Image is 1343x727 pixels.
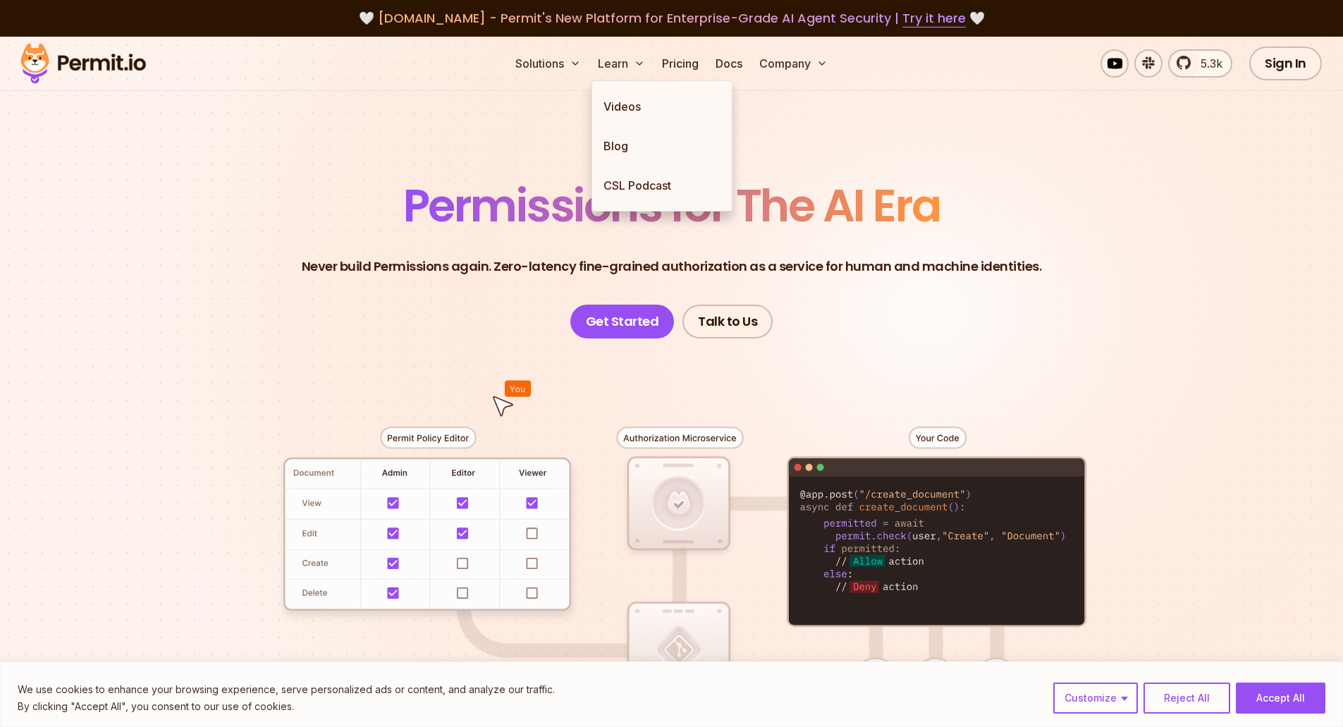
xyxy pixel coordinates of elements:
[710,49,748,78] a: Docs
[18,681,555,698] p: We use cookies to enhance your browsing experience, serve personalized ads or content, and analyz...
[682,305,773,338] a: Talk to Us
[570,305,675,338] a: Get Started
[14,39,152,87] img: Permit logo
[1053,683,1138,714] button: Customize
[1236,683,1325,714] button: Accept All
[34,8,1309,28] div: 🤍 🤍
[378,9,966,27] span: [DOMAIN_NAME] - Permit's New Platform for Enterprise-Grade AI Agent Security |
[592,49,651,78] button: Learn
[592,166,732,205] a: CSL Podcast
[1192,55,1222,72] span: 5.3k
[1168,49,1232,78] a: 5.3k
[403,174,940,237] span: Permissions for The AI Era
[510,49,587,78] button: Solutions
[754,49,833,78] button: Company
[1143,683,1230,714] button: Reject All
[902,9,966,28] a: Try it here
[18,698,555,715] p: By clicking "Accept All", you consent to our use of cookies.
[592,87,732,126] a: Videos
[1249,47,1322,80] a: Sign In
[302,257,1042,276] p: Never build Permissions again. Zero-latency fine-grained authorization as a service for human and...
[592,126,732,166] a: Blog
[656,49,704,78] a: Pricing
